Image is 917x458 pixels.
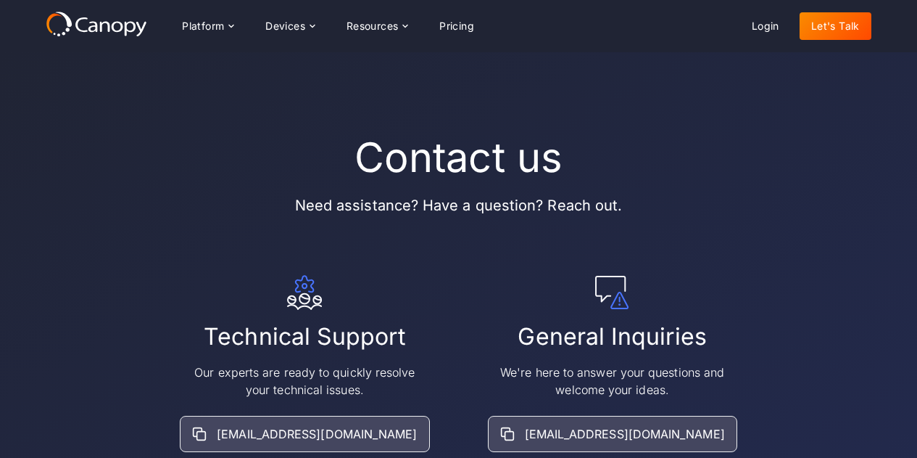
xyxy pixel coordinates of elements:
div: Platform [170,12,245,41]
a: Let's Talk [800,12,871,40]
div: Resources [335,12,419,41]
a: Login [740,12,791,40]
p: Need assistance? Have a question? Reach out. [295,194,623,217]
a: Pricing [428,12,486,40]
div: Devices [265,21,305,31]
div: Platform [182,21,224,31]
div: [EMAIL_ADDRESS][DOMAIN_NAME] [217,425,417,443]
h1: Contact us [354,134,563,182]
h2: Technical Support [204,322,405,352]
h2: General Inquiries [518,322,706,352]
div: [EMAIL_ADDRESS][DOMAIN_NAME] [525,425,725,443]
p: Our experts are ready to quickly resolve your technical issues. [188,364,420,398]
p: We're here to answer your questions and welcome your ideas. [497,364,729,398]
div: Devices [254,12,326,41]
div: Resources [347,21,399,31]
